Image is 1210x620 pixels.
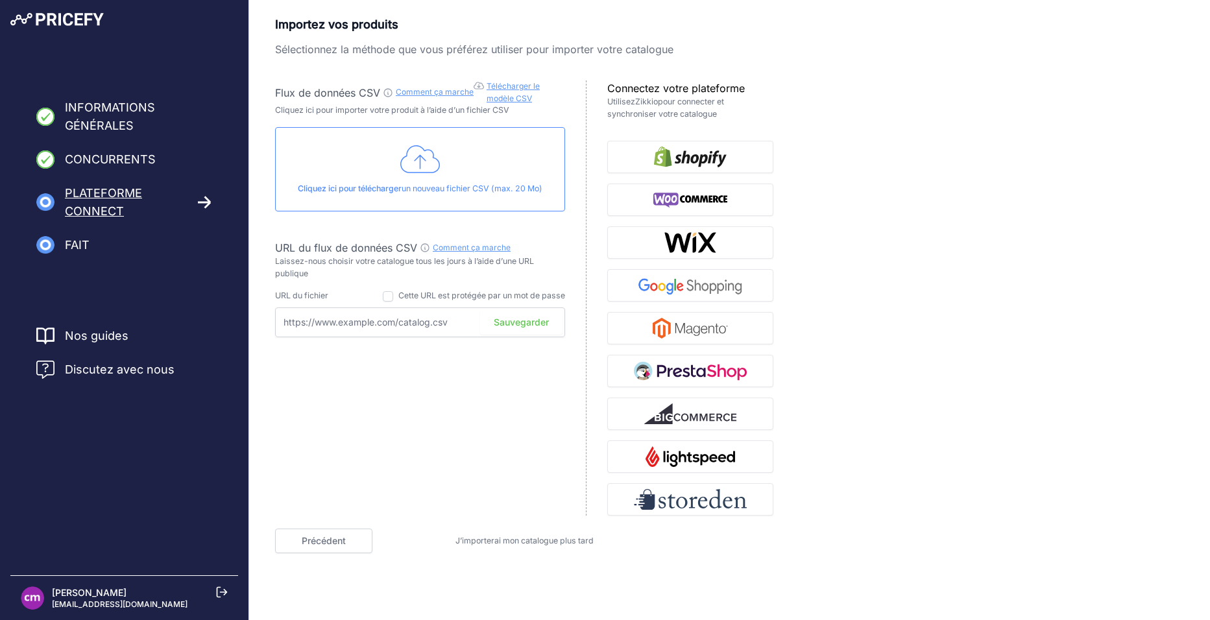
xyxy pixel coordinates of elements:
p: Cliquez ici pour importer votre produit à l’aide d’un fichier CSV [275,104,565,117]
a: J’importerai mon catalogue plus tard [455,536,594,545]
img: Storeden [634,489,747,510]
img: Vitesse de la lumière [646,446,734,467]
img: Google Shopping [634,275,747,296]
a: Comment ça marche [433,243,511,252]
p: [EMAIL_ADDRESS][DOMAIN_NAME] [52,599,188,610]
span: Discutez avec nous [65,361,175,379]
img: Magento 2 [653,318,728,339]
span: Informations générales [65,99,212,135]
font: un nouveau fichier CSV (max. 20 Mo) [298,184,542,193]
p: Importez vos produits [275,16,773,34]
img: Wix [664,232,717,253]
button: Sauvegarder [480,310,563,335]
a: Télécharger le modèle CSV [487,81,540,103]
input: https://www.example.com/catalog.csv [275,307,565,337]
p: Connectez votre plateforme [607,80,773,96]
span: Plateforme Connect [65,184,198,221]
p: [PERSON_NAME] [52,586,188,599]
a: Précédent [275,529,372,553]
img: BigCommerce (en anglais) [644,403,736,424]
a: Discutez avec nous [36,361,175,379]
span: Concurrents [65,150,156,169]
a: Zikkio [635,97,658,106]
img: Pricefy Logo [10,13,104,26]
a: Nos guides [65,327,128,345]
img: WooCommerce (en anglais) [653,189,728,210]
p: Laissez-nous choisir votre catalogue tous les jours à l’aide d’une URL publique [275,256,565,280]
span: Flux de données CSV [275,86,380,99]
p: Sélectionnez la méthode que vous préférez utiliser pour importer votre catalogue [275,42,773,57]
span: Fait [65,236,90,254]
div: Cette URL est protégée par un mot de passe [398,290,565,302]
p: Utilisez pour connecter et synchroniser votre catalogue [607,96,773,120]
span: Cliquez ici pour télécharger [298,184,402,193]
a: Comment ça marche [396,87,474,97]
div: URL du fichier [275,290,328,302]
font: Sauvegarder [494,316,549,329]
img: PrestaShop [634,361,747,381]
span: URL du flux de données CSV [275,241,417,254]
img: Logiciel Shopify [654,147,727,167]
